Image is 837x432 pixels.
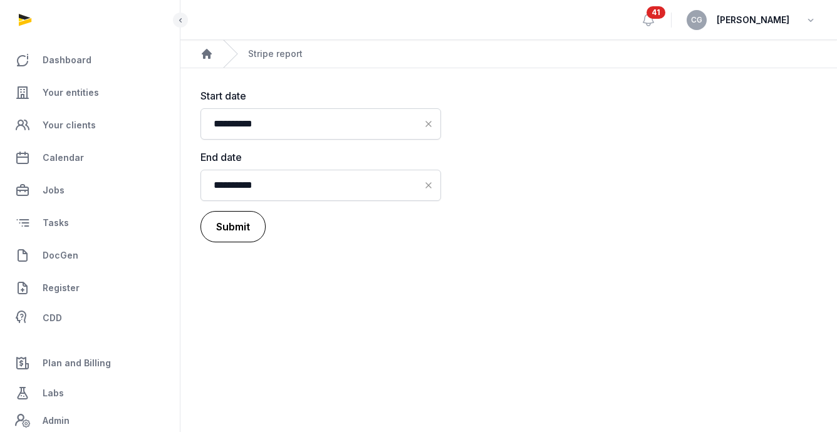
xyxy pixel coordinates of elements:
[10,78,170,108] a: Your entities
[43,215,69,230] span: Tasks
[248,48,303,60] div: Stripe report
[687,10,707,30] button: CG
[43,183,65,198] span: Jobs
[717,13,789,28] span: [PERSON_NAME]
[10,273,170,303] a: Register
[200,170,441,201] input: Datepicker input
[10,306,170,331] a: CDD
[647,6,665,19] span: 41
[10,378,170,408] a: Labs
[43,280,80,296] span: Register
[10,45,170,75] a: Dashboard
[200,108,441,140] input: Datepicker input
[43,53,91,68] span: Dashboard
[10,208,170,238] a: Tasks
[10,348,170,378] a: Plan and Billing
[200,150,441,165] label: End date
[10,110,170,140] a: Your clients
[43,311,62,326] span: CDD
[43,413,70,428] span: Admin
[10,143,170,173] a: Calendar
[180,40,837,68] nav: Breadcrumb
[43,118,96,133] span: Your clients
[10,240,170,270] a: DocGen
[200,88,441,103] label: Start date
[43,150,84,165] span: Calendar
[43,386,64,401] span: Labs
[43,356,111,371] span: Plan and Billing
[691,16,702,24] span: CG
[200,211,266,242] button: Submit
[43,248,78,263] span: DocGen
[43,85,99,100] span: Your entities
[10,175,170,205] a: Jobs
